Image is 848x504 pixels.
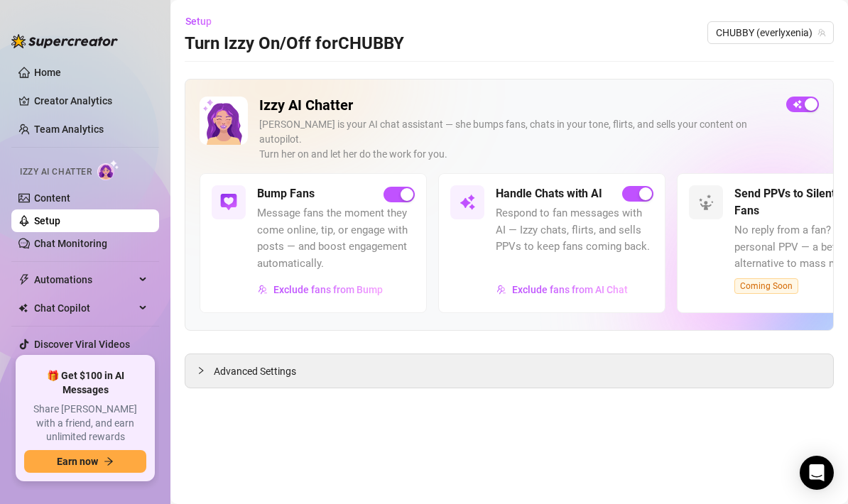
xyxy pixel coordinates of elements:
button: Exclude fans from AI Chat [496,278,629,301]
img: svg%3e [220,194,237,211]
span: collapsed [197,366,205,375]
h2: Izzy AI Chatter [259,97,775,114]
a: Creator Analytics [34,89,148,112]
img: svg%3e [459,194,476,211]
span: Message fans the moment they come online, tip, or engage with posts — and boost engagement automa... [257,205,415,272]
a: Team Analytics [34,124,104,135]
span: Izzy AI Chatter [20,165,92,179]
img: svg%3e [258,285,268,295]
img: Chat Copilot [18,303,28,313]
span: Earn now [57,456,98,467]
img: AI Chatter [97,160,119,180]
span: Exclude fans from AI Chat [512,284,628,295]
span: arrow-right [104,456,114,466]
img: Izzy AI Chatter [200,97,248,145]
a: Home [34,67,61,78]
span: Chat Copilot [34,297,135,319]
img: logo-BBDzfeDw.svg [11,34,118,48]
h3: Turn Izzy On/Off for CHUBBY [185,33,404,55]
span: Coming Soon [734,278,798,294]
span: Respond to fan messages with AI — Izzy chats, flirts, and sells PPVs to keep fans coming back. [496,205,653,256]
span: Setup [185,16,212,27]
a: Chat Monitoring [34,238,107,249]
span: Automations [34,268,135,291]
div: Open Intercom Messenger [800,456,834,490]
button: Setup [185,10,223,33]
span: Share [PERSON_NAME] with a friend, and earn unlimited rewards [24,402,146,444]
div: [PERSON_NAME] is your AI chat assistant — she bumps fans, chats in your tone, flirts, and sells y... [259,117,775,162]
a: Discover Viral Videos [34,339,130,350]
button: Earn nowarrow-right [24,450,146,473]
span: thunderbolt [18,274,30,285]
span: CHUBBY (everlyxenia) [716,22,825,43]
div: collapsed [197,363,214,378]
h5: Bump Fans [257,185,315,202]
a: Setup [34,215,60,226]
span: 🎁 Get $100 in AI Messages [24,369,146,397]
img: svg%3e [496,285,506,295]
h5: Handle Chats with AI [496,185,602,202]
button: Exclude fans from Bump [257,278,384,301]
span: Exclude fans from Bump [273,284,383,295]
span: team [817,28,826,37]
img: svg%3e [697,194,714,211]
span: Advanced Settings [214,363,296,379]
a: Content [34,192,70,204]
